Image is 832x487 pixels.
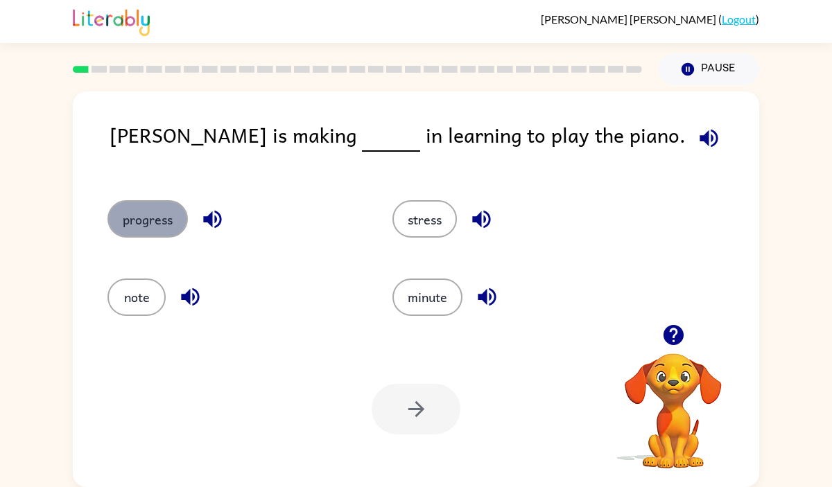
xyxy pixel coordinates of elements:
[107,200,188,238] button: progress
[604,332,743,470] video: Your browser must support playing .mp4 files to use Literably. Please try using another browser.
[659,53,759,85] button: Pause
[541,12,718,26] span: [PERSON_NAME] [PERSON_NAME]
[110,119,759,172] div: [PERSON_NAME] is making in learning to play the piano.
[392,278,462,316] button: minute
[392,200,457,238] button: stress
[73,6,150,36] img: Literably
[107,278,166,316] button: note
[722,12,756,26] a: Logout
[541,12,759,26] div: ( )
